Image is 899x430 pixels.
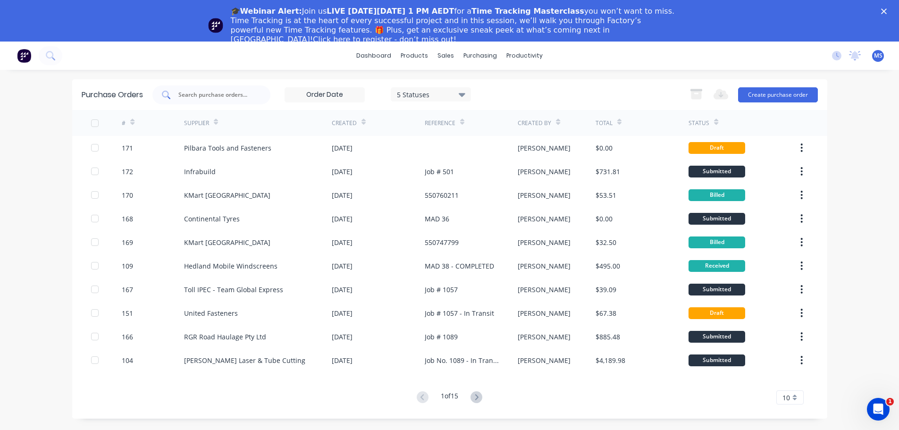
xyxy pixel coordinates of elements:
div: Supplier [184,119,209,127]
div: purchasing [459,49,502,63]
div: [PERSON_NAME] [518,214,571,224]
div: Created [332,119,357,127]
div: Close [881,8,891,14]
div: [PERSON_NAME] [518,237,571,247]
div: $67.38 [596,308,616,318]
div: # [122,119,126,127]
div: 109 [122,261,133,271]
div: KMart [GEOGRAPHIC_DATA] [184,237,270,247]
input: Search purchase orders... [177,90,256,100]
div: 172 [122,167,133,177]
div: [DATE] [332,285,353,295]
div: Job # 1057 - In Transit [425,308,494,318]
img: Profile image for Team [208,18,223,33]
b: 🎓Webinar Alert: [231,7,302,16]
div: Toll IPEC - Team Global Express [184,285,283,295]
div: $32.50 [596,237,616,247]
div: United Fasteners [184,308,238,318]
div: Received [689,260,745,272]
div: [DATE] [332,143,353,153]
div: Join us for a you won’t want to miss. Time Tracking is at the heart of every successful project a... [231,7,676,44]
div: Total [596,119,613,127]
div: $731.81 [596,167,620,177]
div: [DATE] [332,237,353,247]
div: $4,189.98 [596,355,625,365]
div: [DATE] [332,355,353,365]
div: 104 [122,355,133,365]
div: [DATE] [332,261,353,271]
div: 167 [122,285,133,295]
div: Infrabuild [184,167,216,177]
div: Hedland Mobile Windscreens [184,261,277,271]
div: $53.51 [596,190,616,200]
div: [PERSON_NAME] [518,308,571,318]
a: dashboard [352,49,396,63]
div: [DATE] [332,214,353,224]
div: products [396,49,433,63]
div: Billed [689,236,745,248]
iframe: Intercom live chat [867,398,890,421]
div: Submitted [689,331,745,343]
div: 166 [122,332,133,342]
div: Draft [689,142,745,154]
div: $0.00 [596,214,613,224]
div: [PERSON_NAME] Laser & Tube Cutting [184,355,305,365]
div: Job No. 1089 - In Transit [425,355,499,365]
div: [PERSON_NAME] [518,167,571,177]
div: Billed [689,189,745,201]
div: [DATE] [332,167,353,177]
div: [PERSON_NAME] [518,285,571,295]
img: Factory [17,49,31,63]
div: MAD 38 - COMPLETED [425,261,494,271]
b: LIVE [DATE][DATE] 1 PM AEDT [327,7,454,16]
span: 10 [782,393,790,403]
button: Create purchase order [738,87,818,102]
div: Submitted [689,354,745,366]
div: RGR Road Haulage Pty Ltd [184,332,266,342]
div: $39.09 [596,285,616,295]
div: MAD 36 [425,214,449,224]
div: Job # 1057 [425,285,458,295]
div: Reference [425,119,455,127]
div: Job # 1089 [425,332,458,342]
div: [PERSON_NAME] [518,355,571,365]
div: 168 [122,214,133,224]
div: Draft [689,307,745,319]
div: 170 [122,190,133,200]
div: [PERSON_NAME] [518,332,571,342]
div: 550760211 [425,190,459,200]
div: 5 Statuses [397,89,464,99]
div: [DATE] [332,308,353,318]
div: 1 of 15 [441,391,458,405]
div: Submitted [689,284,745,295]
div: [DATE] [332,332,353,342]
div: KMart [GEOGRAPHIC_DATA] [184,190,270,200]
div: [PERSON_NAME] [518,190,571,200]
input: Order Date [285,88,364,102]
div: productivity [502,49,547,63]
div: 151 [122,308,133,318]
div: Submitted [689,213,745,225]
div: sales [433,49,459,63]
div: Status [689,119,709,127]
span: MS [874,51,882,60]
div: Job # 501 [425,167,454,177]
div: Created By [518,119,551,127]
span: 1 [886,398,894,405]
div: $0.00 [596,143,613,153]
div: [PERSON_NAME] [518,143,571,153]
div: Purchase Orders [82,89,143,101]
div: Continental Tyres [184,214,240,224]
div: [DATE] [332,190,353,200]
div: 171 [122,143,133,153]
div: [PERSON_NAME] [518,261,571,271]
div: $495.00 [596,261,620,271]
div: Pilbara Tools and Fasteners [184,143,271,153]
div: Submitted [689,166,745,177]
div: $885.48 [596,332,620,342]
a: Click here to register - don’t miss out! [313,35,456,44]
div: 550747799 [425,237,459,247]
div: 169 [122,237,133,247]
b: Time Tracking Masterclass [471,7,584,16]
